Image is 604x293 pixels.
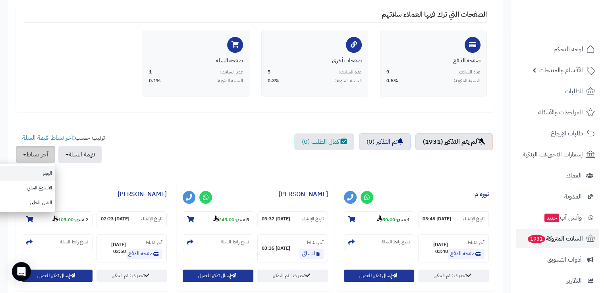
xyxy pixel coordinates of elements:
[359,133,411,150] a: تم التذكير (0)
[564,191,582,202] span: المدونة
[377,215,410,223] small: -
[516,250,599,269] a: أدوات التسويق
[101,241,126,255] strong: [DATE] 02:58
[528,235,545,243] span: 1931
[467,239,484,246] small: آخر نشاط
[448,249,484,259] a: صفحة الدفع
[22,234,93,250] section: نسخ رابط السلة
[516,124,599,143] a: طلبات الإرجاع
[550,22,596,39] img: logo-2.png
[565,86,583,97] span: الطلبات
[183,211,253,227] section: 5 منتج-245.00
[463,216,484,222] small: تاريخ الإنشاء
[516,166,599,185] a: العملاء
[16,146,55,163] button: آخر نشاط
[307,239,324,246] small: آخر نشاط
[423,241,448,255] strong: [DATE] 03:48
[567,275,582,286] span: التقارير
[475,189,489,199] a: نوره م
[96,270,167,282] a: تحديث : تم التذكير
[335,77,362,84] span: النسبة المئوية:
[423,216,451,222] strong: [DATE] 03:48
[516,82,599,101] a: الطلبات
[16,133,105,163] ul: ترتيب حسب: -
[149,57,243,65] div: صفحة السلة
[24,10,487,23] h4: الصفحات التي ترك فيها العملاء سلاتهم
[213,215,249,223] small: -
[126,249,162,259] a: صفحة الدفع
[299,249,324,259] a: النسائي
[216,77,243,84] span: النسبة المئوية:
[386,57,480,65] div: صفحة الدفع
[344,234,415,250] section: نسخ رابط السلة
[516,145,599,164] a: إشعارات التحويلات البنكية
[268,69,270,75] span: 5
[418,270,489,282] a: تحديث : تم التذكير
[382,239,410,245] small: نسخ رابط السلة
[262,216,290,222] strong: [DATE] 03:32
[538,107,583,118] span: المراجعات والأسئلة
[516,208,599,227] a: وآتس آبجديد
[566,170,582,181] span: العملاء
[544,214,559,222] span: جديد
[262,245,290,252] strong: [DATE] 03:35
[539,65,583,76] span: الأقسام والمنتجات
[12,262,31,281] div: Open Intercom Messenger
[339,69,362,75] span: عدد السلات:
[302,216,324,222] small: تاريخ الإنشاء
[454,77,480,84] span: النسبة المئوية:
[149,69,152,75] span: 1
[516,229,599,248] a: السلات المتروكة1931
[236,216,249,223] strong: 5 منتج
[377,216,395,223] strong: 50.00
[516,40,599,59] a: لوحة التحكم
[52,216,73,223] strong: 105.00
[58,146,102,163] button: قيمة السلة
[22,270,93,282] button: إرسال تذكير للعميل
[268,77,280,84] span: 0.3%
[551,128,583,139] span: طلبات الإرجاع
[141,216,162,222] small: تاريخ الإنشاء
[22,211,93,227] section: 2 منتج-105.00
[149,77,161,84] span: 0.1%
[397,216,410,223] strong: 1 منتج
[257,270,328,282] a: تحديث : تم التذكير
[220,69,243,75] span: عدد السلات:
[523,149,583,160] span: إشعارات التحويلات البنكية
[60,239,88,245] small: نسخ رابط السلة
[279,189,328,199] a: [PERSON_NAME]
[294,133,354,150] a: اكمال الطلب (0)
[22,133,48,143] a: قيمة السلة
[75,216,88,223] strong: 2 منتج
[213,216,234,223] strong: 245.00
[344,270,415,282] button: إرسال تذكير للعميل
[386,77,398,84] span: 0.5%
[183,270,253,282] button: إرسال تذكير للعميل
[52,215,88,223] small: -
[183,234,253,250] section: نسخ رابط السلة
[516,187,599,206] a: المدونة
[386,69,389,75] span: 9
[415,133,493,150] a: لم يتم التذكير (1931)
[554,44,583,55] span: لوحة التحكم
[268,57,362,65] div: صفحات أخرى
[145,239,162,246] small: آخر نشاط
[544,212,582,223] span: وآتس آب
[516,271,599,290] a: التقارير
[51,133,73,143] a: آخر نشاط
[516,103,599,122] a: المراجعات والأسئلة
[221,239,249,245] small: نسخ رابط السلة
[527,233,583,244] span: السلات المتروكة
[344,211,415,227] section: 1 منتج-50.00
[118,189,167,199] a: [PERSON_NAME]
[101,216,129,222] strong: [DATE] 02:23
[547,254,582,265] span: أدوات التسويق
[457,69,480,75] span: عدد السلات:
